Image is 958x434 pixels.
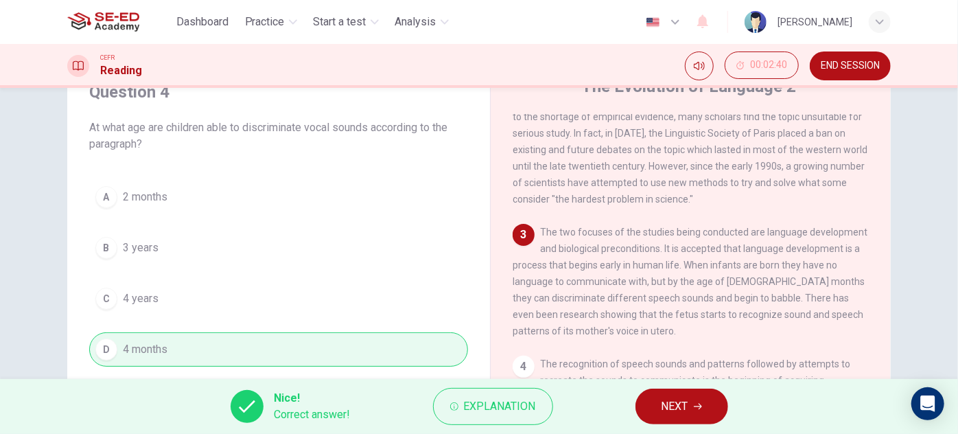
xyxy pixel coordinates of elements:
[685,52,714,80] div: Mute
[644,17,662,27] img: en
[513,356,535,378] div: 4
[635,389,728,424] button: NEXT
[395,14,436,30] span: Analysis
[239,10,303,34] button: Practice
[911,387,944,420] div: Open Intercom Messenger
[433,388,553,425] button: Explanation
[274,407,351,423] span: Correct answer!
[513,224,535,246] div: 3
[89,119,468,152] span: At what age are children able to discriminate vocal sounds according to the paragraph?
[67,8,139,36] img: SE-ED Academy logo
[810,52,891,80] button: END SESSION
[89,81,468,103] h4: Question 4
[464,397,536,416] span: Explanation
[725,52,799,80] div: Hide
[308,10,384,34] button: Start a test
[314,14,366,30] span: Start a test
[821,60,880,71] span: END SESSION
[745,11,767,33] img: Profile picture
[750,60,787,71] span: 00:02:40
[513,227,867,336] span: The two focuses of the studies being conducted are language development and biological preconditi...
[662,397,688,416] span: NEXT
[67,8,171,36] a: SE-ED Academy logo
[725,52,799,79] button: 00:02:40
[176,14,229,30] span: Dashboard
[100,53,115,62] span: CEFR
[274,390,351,407] span: Nice!
[100,62,142,79] h1: Reading
[245,14,285,30] span: Practice
[171,10,234,34] button: Dashboard
[390,10,454,34] button: Analysis
[778,14,852,30] div: [PERSON_NAME]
